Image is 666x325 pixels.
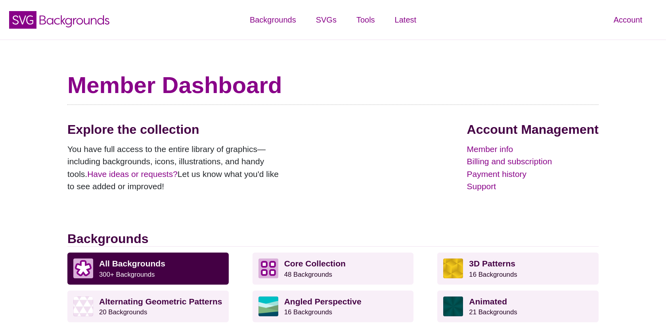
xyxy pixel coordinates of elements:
a: Billing and subscription [467,155,599,168]
h2: Account Management [467,122,599,137]
p: You have full access to the entire library of graphics—including backgrounds, icons, illustration... [67,143,285,193]
a: Payment history [467,168,599,181]
a: Account [604,8,652,32]
h2: Explore the collection [67,122,285,137]
small: 20 Backgrounds [99,308,147,316]
small: 16 Backgrounds [469,271,517,278]
strong: Angled Perspective [284,297,362,306]
a: SVGs [306,8,346,32]
a: Member info [467,143,599,156]
strong: Alternating Geometric Patterns [99,297,222,306]
a: Core Collection 48 Backgrounds [253,253,414,284]
a: Animated21 Backgrounds [437,291,599,322]
a: Backgrounds [240,8,306,32]
a: Tools [346,8,385,32]
img: light purple and white alternating triangle pattern [73,296,93,316]
h2: Backgrounds [67,231,599,247]
strong: Animated [469,297,507,306]
small: 16 Backgrounds [284,308,332,316]
a: Angled Perspective16 Backgrounds [253,291,414,322]
a: Latest [385,8,426,32]
strong: Core Collection [284,259,346,268]
a: Have ideas or requests? [87,169,178,179]
a: Support [467,180,599,193]
img: abstract landscape with sky mountains and water [258,296,278,316]
small: 48 Backgrounds [284,271,332,278]
h1: Member Dashboard [67,71,599,99]
strong: 3D Patterns [469,259,515,268]
a: All Backgrounds 300+ Backgrounds [67,253,229,284]
small: 300+ Backgrounds [99,271,155,278]
a: Alternating Geometric Patterns20 Backgrounds [67,291,229,322]
img: green rave light effect animated background [443,296,463,316]
a: 3D Patterns16 Backgrounds [437,253,599,284]
small: 21 Backgrounds [469,308,517,316]
strong: All Backgrounds [99,259,165,268]
img: fancy golden cube pattern [443,258,463,278]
